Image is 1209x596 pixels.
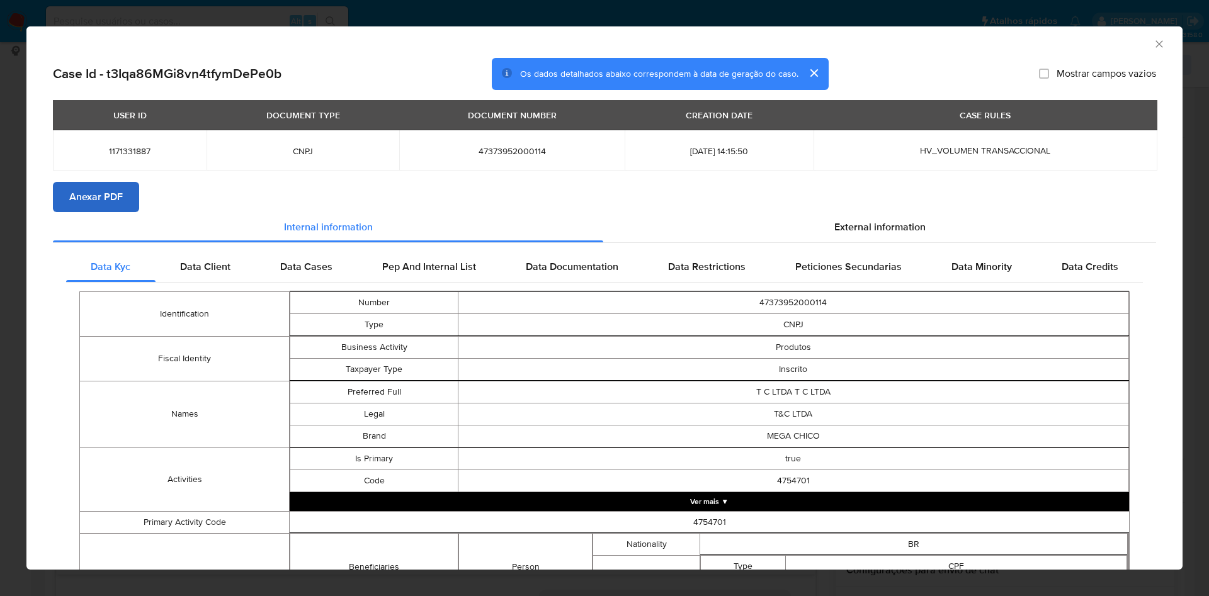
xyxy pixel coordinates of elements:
[80,381,290,447] td: Names
[700,533,1128,555] td: BR
[290,358,458,380] td: Taxpayer Type
[91,259,130,274] span: Data Kyc
[290,425,458,447] td: Brand
[458,425,1128,447] td: MEGA CHICO
[668,259,746,274] span: Data Restrictions
[80,511,290,533] td: Primary Activity Code
[53,65,281,82] h2: Case Id - t3Iqa86MGi8vn4tfymDePe0b
[701,555,786,577] td: Type
[951,259,1012,274] span: Data Minority
[460,104,564,126] div: DOCUMENT NUMBER
[382,259,476,274] span: Pep And Internal List
[68,145,191,157] span: 1171331887
[458,313,1128,335] td: CNPJ
[280,259,332,274] span: Data Cases
[106,104,154,126] div: USER ID
[1057,67,1156,80] span: Mostrar campos vazios
[1153,38,1164,49] button: Fechar a janela
[80,447,290,511] td: Activities
[414,145,610,157] span: 47373952000114
[458,358,1128,380] td: Inscrito
[290,336,458,358] td: Business Activity
[290,381,458,403] td: Preferred Full
[458,381,1128,403] td: T C LTDA T C LTDA
[290,447,458,469] td: Is Primary
[1062,259,1118,274] span: Data Credits
[458,469,1128,492] td: 4754701
[458,291,1128,313] td: 47373952000114
[795,259,902,274] span: Peticiones Secundarias
[290,511,1130,533] td: 4754701
[952,104,1018,126] div: CASE RULES
[53,182,139,212] button: Anexar PDF
[920,144,1050,157] span: HV_VOLUMEN TRANSACCIONAL
[458,403,1128,425] td: T&C LTDA
[66,252,1143,282] div: Detailed internal info
[458,447,1128,469] td: true
[593,533,700,555] td: Nationality
[180,259,230,274] span: Data Client
[1039,69,1049,79] input: Mostrar campos vazios
[786,555,1127,577] td: CPF
[80,336,290,381] td: Fiscal Identity
[26,26,1183,570] div: closure-recommendation-modal
[290,313,458,335] td: Type
[458,336,1128,358] td: Produtos
[69,183,123,211] span: Anexar PDF
[53,212,1156,242] div: Detailed info
[798,58,829,88] button: cerrar
[526,259,618,274] span: Data Documentation
[80,291,290,336] td: Identification
[259,104,348,126] div: DOCUMENT TYPE
[520,67,798,80] span: Os dados detalhados abaixo correspondem à data de geração do caso.
[290,403,458,425] td: Legal
[640,145,798,157] span: [DATE] 14:15:50
[678,104,760,126] div: CREATION DATE
[834,220,926,234] span: External information
[290,291,458,313] td: Number
[290,469,458,492] td: Code
[284,220,373,234] span: Internal information
[222,145,384,157] span: CNPJ
[290,492,1129,511] button: Expand array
